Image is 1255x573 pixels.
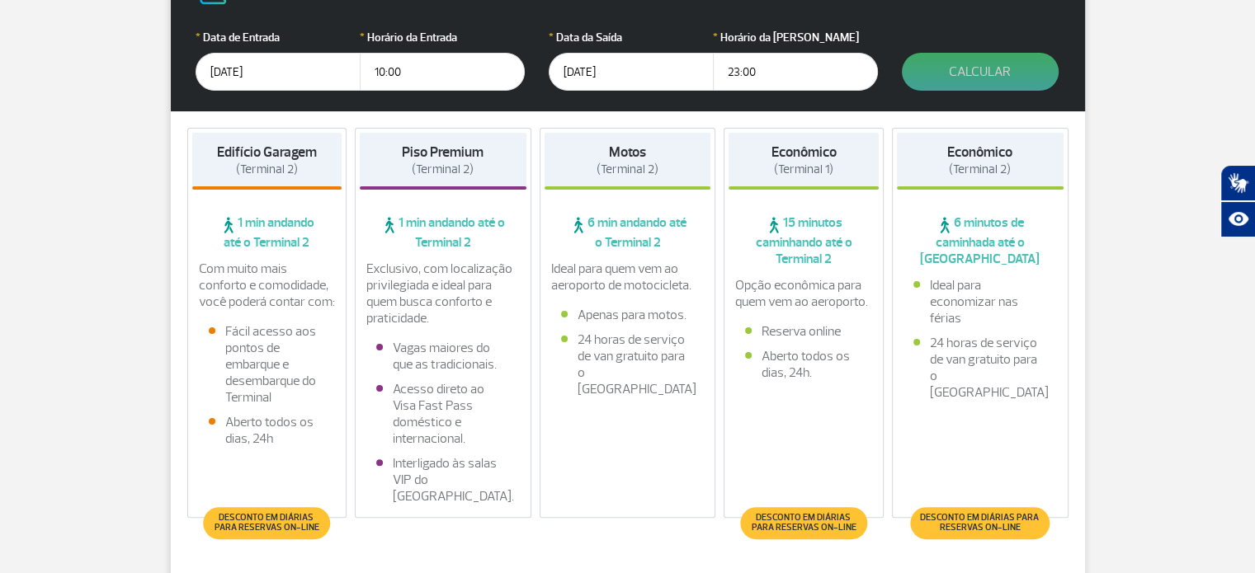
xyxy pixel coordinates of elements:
[913,335,1047,401] li: 24 horas de serviço de van gratuito para o [GEOGRAPHIC_DATA]
[902,53,1059,91] button: Calcular
[376,340,510,373] li: Vagas maiores do que as tradicionais.
[561,307,695,323] li: Apenas para motos.
[366,261,520,326] p: Exclusivo, com localização privilegiada e ideal para quem busca conforto e praticidade.
[609,143,646,161] strong: Motos
[918,513,1041,533] span: Desconto em diárias para reservas on-line
[949,162,1011,177] span: (Terminal 2)
[748,513,858,533] span: Desconto em diárias para reservas on-line
[192,214,342,251] span: 1 min andando até o Terminal 2
[913,277,1047,326] li: Ideal para economizar nas férias
[713,53,878,91] input: hh:mm
[217,143,317,161] strong: Edifício Garagem
[196,29,361,46] label: Data de Entrada
[209,414,326,447] li: Aberto todos os dias, 24h
[551,261,705,294] p: Ideal para quem vem ao aeroporto de motocicleta.
[236,162,298,177] span: (Terminal 2)
[376,381,510,447] li: Acesso direto ao Visa Fast Pass doméstico e internacional.
[209,323,326,406] li: Fácil acesso aos pontos de embarque e desembarque do Terminal
[360,29,525,46] label: Horário da Entrada
[549,53,714,91] input: dd/mm/aaaa
[735,277,872,310] p: Opção econômica para quem vem ao aeroporto.
[745,348,862,381] li: Aberto todos os dias, 24h.
[1220,165,1255,237] div: Plugin de acessibilidade da Hand Talk.
[1220,201,1255,237] button: Abrir recursos assistivos.
[771,143,837,161] strong: Econômico
[402,143,484,161] strong: Piso Premium
[412,162,474,177] span: (Terminal 2)
[545,214,711,251] span: 6 min andando até o Terminal 2
[376,455,510,505] li: Interligado às salas VIP do [GEOGRAPHIC_DATA].
[196,53,361,91] input: dd/mm/aaaa
[774,162,833,177] span: (Terminal 1)
[199,261,336,310] p: Com muito mais conforto e comodidade, você poderá contar com:
[360,214,526,251] span: 1 min andando até o Terminal 2
[561,331,695,397] li: 24 horas de serviço de van gratuito para o [GEOGRAPHIC_DATA]
[713,29,878,46] label: Horário da [PERSON_NAME]
[1220,165,1255,201] button: Abrir tradutor de língua de sinais.
[897,214,1064,267] span: 6 minutos de caminhada até o [GEOGRAPHIC_DATA]
[597,162,658,177] span: (Terminal 2)
[947,143,1012,161] strong: Econômico
[212,513,322,533] span: Desconto em diárias para reservas on-line
[729,214,879,267] span: 15 minutos caminhando até o Terminal 2
[745,323,862,340] li: Reserva online
[360,53,525,91] input: hh:mm
[549,29,714,46] label: Data da Saída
